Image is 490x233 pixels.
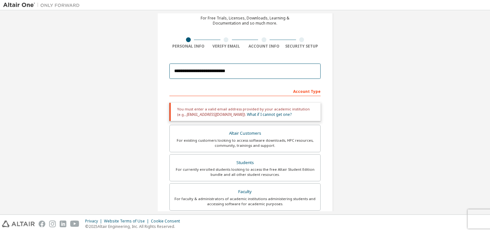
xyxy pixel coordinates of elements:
div: For faculty & administrators of academic institutions administering students and accessing softwa... [174,196,316,207]
div: Faculty [174,187,316,196]
div: Verify Email [207,44,245,49]
div: For existing customers looking to access software downloads, HPC resources, community, trainings ... [174,138,316,148]
span: [EMAIL_ADDRESS][DOMAIN_NAME] [187,112,244,117]
div: Altair Customers [174,129,316,138]
a: What if I cannot get one? [247,112,292,117]
div: Security Setup [283,44,321,49]
img: facebook.svg [39,221,45,227]
div: Website Terms of Use [104,219,151,224]
div: Account Info [245,44,283,49]
img: youtube.svg [70,221,79,227]
p: © 2025 Altair Engineering, Inc. All Rights Reserved. [85,224,184,229]
img: Altair One [3,2,83,8]
div: Account Type [169,86,321,96]
div: Privacy [85,219,104,224]
div: Students [174,158,316,167]
img: altair_logo.svg [2,221,35,227]
div: For currently enrolled students looking to access the free Altair Student Edition bundle and all ... [174,167,316,177]
img: linkedin.svg [60,221,66,227]
div: For Free Trials, Licenses, Downloads, Learning & Documentation and so much more. [201,16,289,26]
div: You must enter a valid email address provided by your academic institution (e.g., ). [169,103,321,121]
div: Personal Info [169,44,207,49]
img: instagram.svg [49,221,56,227]
div: Cookie Consent [151,219,184,224]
